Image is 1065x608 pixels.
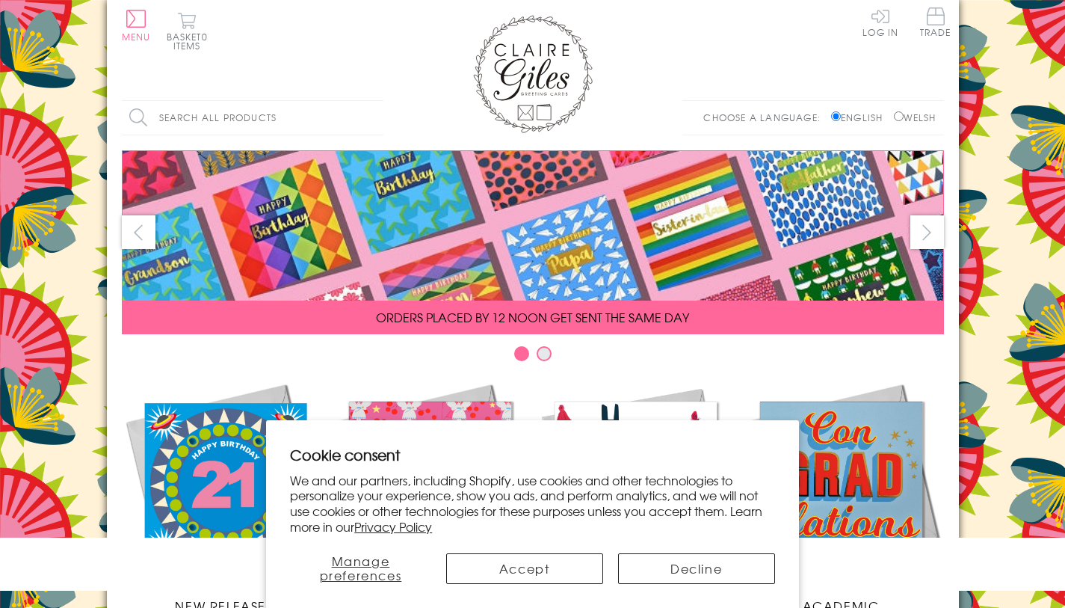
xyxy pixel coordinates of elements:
[920,7,951,40] a: Trade
[473,15,593,133] img: Claire Giles Greetings Cards
[122,101,383,135] input: Search all products
[167,12,208,50] button: Basket0 items
[894,111,904,121] input: Welsh
[894,111,936,124] label: Welsh
[122,346,944,369] div: Carousel Pagination
[290,553,430,584] button: Manage preferences
[920,7,951,37] span: Trade
[831,111,841,121] input: English
[122,10,151,41] button: Menu
[376,308,689,326] span: ORDERS PLACED BY 12 NOON GET SENT THE SAME DAY
[290,444,775,465] h2: Cookie consent
[354,518,432,535] a: Privacy Policy
[122,30,151,43] span: Menu
[831,111,890,124] label: English
[290,473,775,535] p: We and our partners, including Shopify, use cookies and other technologies to personalize your ex...
[703,111,828,124] p: Choose a language:
[862,7,898,37] a: Log In
[514,346,529,361] button: Carousel Page 1 (Current Slide)
[537,346,552,361] button: Carousel Page 2
[320,552,402,584] span: Manage preferences
[368,101,383,135] input: Search
[122,215,155,249] button: prev
[173,30,208,52] span: 0 items
[910,215,944,249] button: next
[618,553,775,584] button: Decline
[446,553,603,584] button: Accept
